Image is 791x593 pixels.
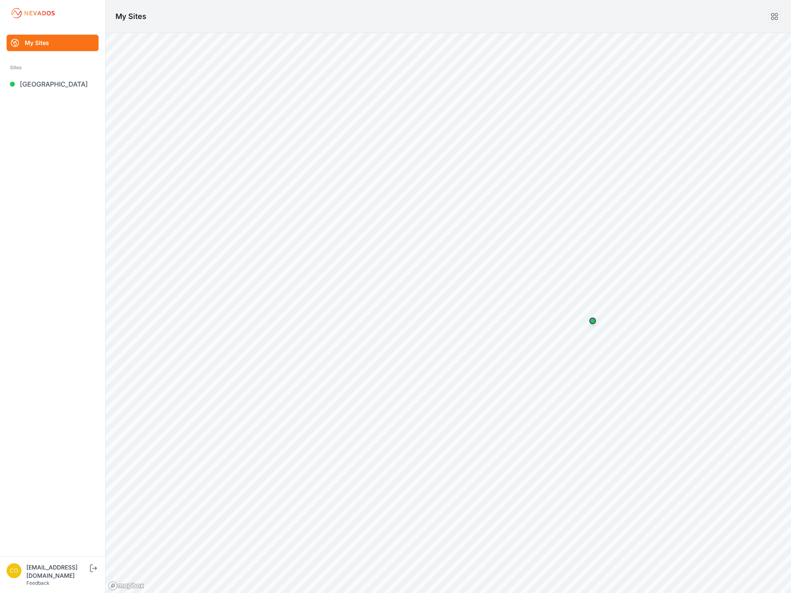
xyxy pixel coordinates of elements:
div: Map marker [584,313,601,329]
img: controlroomoperator@invenergy.com [7,563,21,578]
h1: My Sites [115,11,146,22]
div: Sites [10,63,95,73]
a: [GEOGRAPHIC_DATA] [7,76,99,92]
a: Feedback [26,580,49,586]
img: Nevados [10,7,56,20]
canvas: Map [106,33,791,593]
div: [EMAIL_ADDRESS][DOMAIN_NAME] [26,563,88,580]
a: Mapbox logo [108,581,144,591]
a: My Sites [7,35,99,51]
